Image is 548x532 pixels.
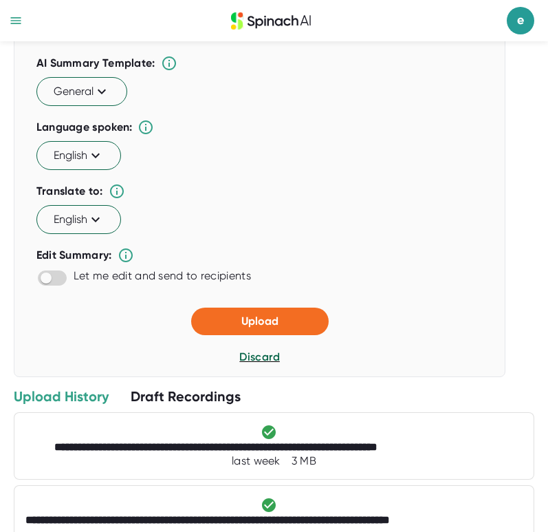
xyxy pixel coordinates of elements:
div: Upload History [14,387,109,405]
button: General [36,77,127,106]
button: Upload [191,308,329,335]
div: Let me edit and send to recipients [74,269,251,283]
b: Edit Summary: [36,248,112,262]
span: e [507,7,534,34]
span: English [54,147,104,164]
div: 3 MB [292,454,316,468]
div: Draft Recordings [131,387,241,405]
span: Discard [239,350,279,363]
div: 10/6/2025, 9:59:02 PM [232,454,281,468]
span: English [54,211,104,228]
b: Translate to: [36,184,103,198]
b: AI Summary Template: [36,56,155,70]
span: Upload [241,315,278,328]
span: General [54,83,110,100]
button: English [36,205,121,234]
b: Language spoken: [36,120,133,134]
button: Discard [239,349,279,365]
button: English [36,141,121,170]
